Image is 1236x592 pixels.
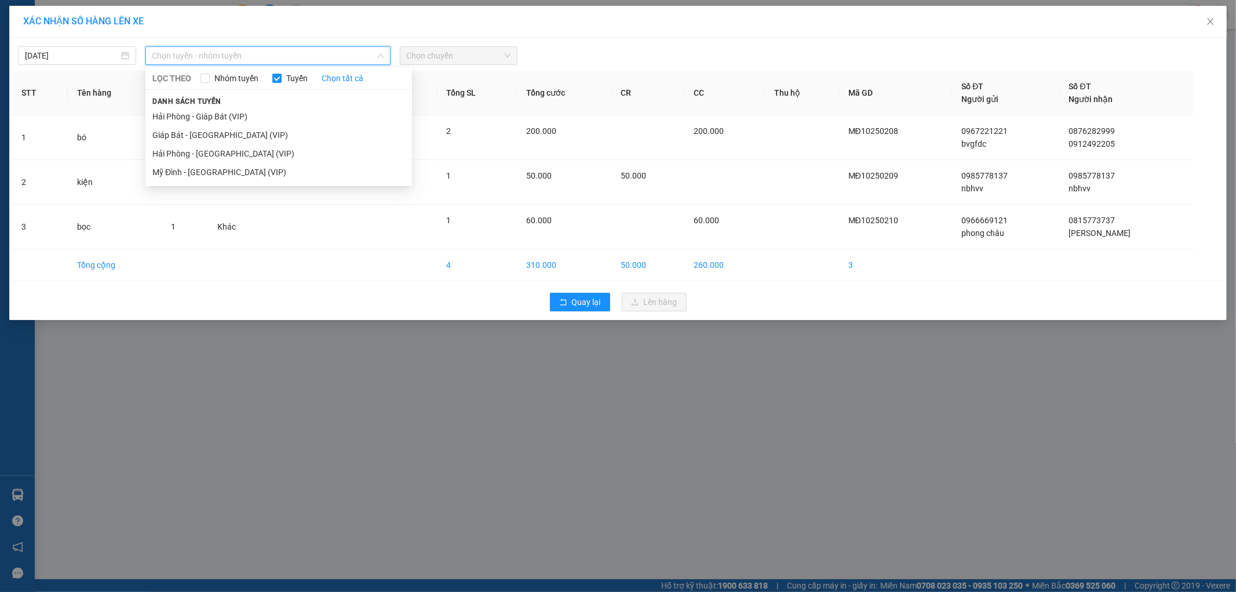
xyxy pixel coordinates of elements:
span: 0876282999 [1069,126,1115,136]
span: Số ĐT [1069,82,1091,91]
span: 50.000 [526,171,552,180]
span: Quay lại [572,296,601,308]
span: 0985778137 [1069,171,1115,180]
td: Tổng cộng [68,249,162,281]
td: 260.000 [684,249,765,281]
span: 50.000 [621,171,647,180]
td: 3 [12,205,68,249]
th: CR [612,71,685,115]
span: Tuyến [282,72,312,85]
span: 1 [171,222,176,231]
span: rollback [559,298,567,307]
input: 13/10/2025 [25,49,119,62]
th: STT [12,71,68,115]
button: uploadLên hàng [622,293,687,311]
td: kiện [68,160,162,205]
span: XÁC NHẬN SỐ HÀNG LÊN XE [23,16,144,27]
th: Tên hàng [68,71,162,115]
li: Hải Phòng - [GEOGRAPHIC_DATA] (VIP) [145,144,412,163]
span: 2 [446,126,451,136]
li: Mỹ Đình - [GEOGRAPHIC_DATA] (VIP) [145,163,412,181]
button: Close [1194,6,1227,38]
span: 0967221221 [961,126,1008,136]
span: 0966669121 [961,216,1008,225]
span: Số ĐT [961,82,983,91]
span: 0912492205 [1069,139,1115,148]
span: Nhóm tuyến [210,72,263,85]
td: 50.000 [612,249,685,281]
td: 310.000 [517,249,612,281]
td: Khác [208,205,269,249]
span: down [377,52,384,59]
span: Danh sách tuyến [145,96,228,107]
span: bvgfdc [961,139,986,148]
span: MĐ10250208 [848,126,898,136]
span: 0815773737 [1069,216,1115,225]
th: Thu hộ [765,71,838,115]
span: 200.000 [526,126,556,136]
span: Chọn tuyến - nhóm tuyến [152,47,384,64]
span: MĐ10250209 [848,171,898,180]
span: nbhvv [1069,184,1091,193]
span: close [1206,17,1215,26]
span: 60.000 [694,216,719,225]
span: 1 [446,216,451,225]
span: 0985778137 [961,171,1008,180]
span: 1 [446,171,451,180]
li: Hải Phòng - Giáp Bát (VIP) [145,107,412,126]
td: 2 [12,160,68,205]
th: Mã GD [839,71,953,115]
button: rollbackQuay lại [550,293,610,311]
th: CC [684,71,765,115]
span: 200.000 [694,126,724,136]
a: Chọn tất cả [322,72,363,85]
td: 4 [437,249,516,281]
span: MĐ10250210 [848,216,898,225]
span: Chọn chuyến [407,47,511,64]
td: 1 [12,115,68,160]
td: bó [68,115,162,160]
th: Tổng cước [517,71,612,115]
span: LỌC THEO [152,72,191,85]
span: phong châu [961,228,1004,238]
td: 3 [839,249,953,281]
span: 60.000 [526,216,552,225]
span: Người gửi [961,95,998,104]
span: Người nhận [1069,95,1113,104]
span: nbhvv [961,184,983,193]
li: Giáp Bát - [GEOGRAPHIC_DATA] (VIP) [145,126,412,144]
th: Tổng SL [437,71,516,115]
td: bọc [68,205,162,249]
span: [PERSON_NAME] [1069,228,1131,238]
